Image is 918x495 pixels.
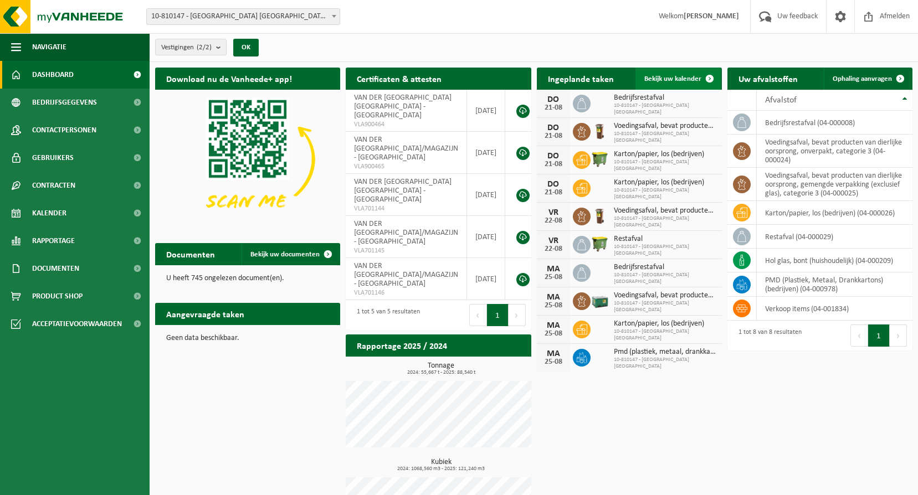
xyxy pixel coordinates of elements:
h3: Tonnage [351,362,531,375]
span: VLA900465 [354,162,458,171]
h2: Certificaten & attesten [346,68,453,89]
button: Previous [850,324,868,347]
button: 1 [868,324,890,347]
span: 10-810147 - [GEOGRAPHIC_DATA] [GEOGRAPHIC_DATA] [614,131,716,144]
span: 10-810147 - [GEOGRAPHIC_DATA] [GEOGRAPHIC_DATA] [614,300,716,313]
div: MA [542,321,565,330]
a: Bekijk uw kalender [635,68,721,90]
div: DO [542,152,565,161]
span: Voedingsafval, bevat producten van dierlijke oorsprong, gemengde verpakking (exc... [614,291,716,300]
span: VLA900464 [354,120,458,129]
h2: Download nu de Vanheede+ app! [155,68,303,89]
div: 25-08 [542,330,565,338]
span: Restafval [614,235,716,244]
span: Karton/papier, los (bedrijven) [614,319,716,328]
td: verkoop items (04-001834) [757,297,912,321]
span: Bedrijfsrestafval [614,263,716,272]
div: 21-08 [542,161,565,168]
div: 21-08 [542,132,565,140]
span: 10-810147 - [GEOGRAPHIC_DATA] [GEOGRAPHIC_DATA] [614,244,716,257]
div: DO [542,95,565,104]
td: voedingsafval, bevat producten van dierlijke oorsprong, gemengde verpakking (exclusief glas), cat... [757,168,912,201]
span: Bekijk uw kalender [644,75,701,82]
span: Bedrijfsrestafval [614,94,716,102]
div: VR [542,236,565,245]
span: Afvalstof [765,96,797,105]
span: VLA701146 [354,288,458,297]
div: VR [542,208,565,217]
span: 2024: 1068,560 m3 - 2025: 121,240 m3 [351,466,531,472]
span: Bedrijfsgegevens [32,89,97,116]
span: 2024: 55,667 t - 2025: 88,540 t [351,370,531,375]
td: karton/papier, los (bedrijven) (04-000026) [757,201,912,225]
span: Rapportage [32,227,75,255]
h2: Rapportage 2025 / 2024 [346,334,458,356]
h3: Kubiek [351,458,531,472]
h2: Aangevraagde taken [155,303,255,324]
span: Voedingsafval, bevat producten van dierlijke oorsprong, onverpakt, categorie 3 [614,207,716,215]
span: Contactpersonen [32,116,96,144]
span: Voedingsafval, bevat producten van dierlijke oorsprong, onverpakt, categorie 3 [614,122,716,131]
img: WB-0140-HPE-BN-06 [591,121,609,140]
span: Vestigingen [161,39,212,56]
span: VAN DER [GEOGRAPHIC_DATA]/MAGAZIJN - [GEOGRAPHIC_DATA] [354,262,458,288]
p: Geen data beschikbaar. [166,334,329,342]
span: VAN DER [GEOGRAPHIC_DATA] [GEOGRAPHIC_DATA] - [GEOGRAPHIC_DATA] [354,178,452,204]
div: 25-08 [542,358,565,366]
div: 22-08 [542,217,565,225]
span: 10-810147 - [GEOGRAPHIC_DATA] [GEOGRAPHIC_DATA] [614,357,716,370]
td: voedingsafval, bevat producten van dierlijke oorsprong, onverpakt, categorie 3 (04-000024) [757,135,912,168]
span: Gebruikers [32,144,74,172]
a: Ophaling aanvragen [824,68,911,90]
td: [DATE] [467,90,505,132]
div: 1 tot 5 van 5 resultaten [351,303,420,327]
td: restafval (04-000029) [757,225,912,249]
a: Bekijk rapportage [449,356,530,378]
div: MA [542,349,565,358]
td: [DATE] [467,132,505,174]
span: Acceptatievoorwaarden [32,310,122,338]
span: Product Shop [32,282,83,310]
h2: Ingeplande taken [537,68,625,89]
span: 10-810147 - VAN DER VALK HOTEL ANTWERPEN NV - BORGERHOUT [146,8,340,25]
img: PB-LB-0680-HPE-GN-01 [591,291,609,310]
span: 10-810147 - [GEOGRAPHIC_DATA] [GEOGRAPHIC_DATA] [614,272,716,285]
span: Ophaling aanvragen [833,75,892,82]
button: 1 [487,304,509,326]
span: 10-810147 - [GEOGRAPHIC_DATA] [GEOGRAPHIC_DATA] [614,102,716,116]
span: Pmd (plastiek, metaal, drankkartons) (bedrijven) [614,348,716,357]
h2: Uw afvalstoffen [727,68,809,89]
button: Next [890,324,907,347]
span: Dashboard [32,61,74,89]
div: DO [542,180,565,189]
div: 21-08 [542,189,565,197]
span: 10-810147 - [GEOGRAPHIC_DATA] [GEOGRAPHIC_DATA] [614,328,716,342]
div: MA [542,293,565,302]
button: Previous [469,304,487,326]
button: Vestigingen(2/2) [155,39,227,55]
p: U heeft 745 ongelezen document(en). [166,275,329,282]
button: Next [509,304,526,326]
span: VLA701145 [354,246,458,255]
a: Bekijk uw documenten [242,243,339,265]
div: DO [542,123,565,132]
td: [DATE] [467,258,505,300]
img: Download de VHEPlus App [155,90,340,229]
td: bedrijfsrestafval (04-000008) [757,111,912,135]
td: [DATE] [467,216,505,258]
td: hol glas, bont (huishoudelijk) (04-000209) [757,249,912,272]
td: [DATE] [467,174,505,216]
div: 21-08 [542,104,565,112]
div: 22-08 [542,245,565,253]
img: WB-0140-HPE-BN-06 [591,206,609,225]
div: 1 tot 8 van 8 resultaten [733,323,802,348]
div: 25-08 [542,274,565,281]
count: (2/2) [197,44,212,51]
span: Contracten [32,172,75,199]
img: WB-1100-HPE-GN-50 [591,149,609,168]
div: 25-08 [542,302,565,310]
button: OK [233,39,259,56]
td: PMD (Plastiek, Metaal, Drankkartons) (bedrijven) (04-000978) [757,272,912,297]
span: Navigatie [32,33,66,61]
img: WB-1100-HPE-GN-50 [591,234,609,253]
